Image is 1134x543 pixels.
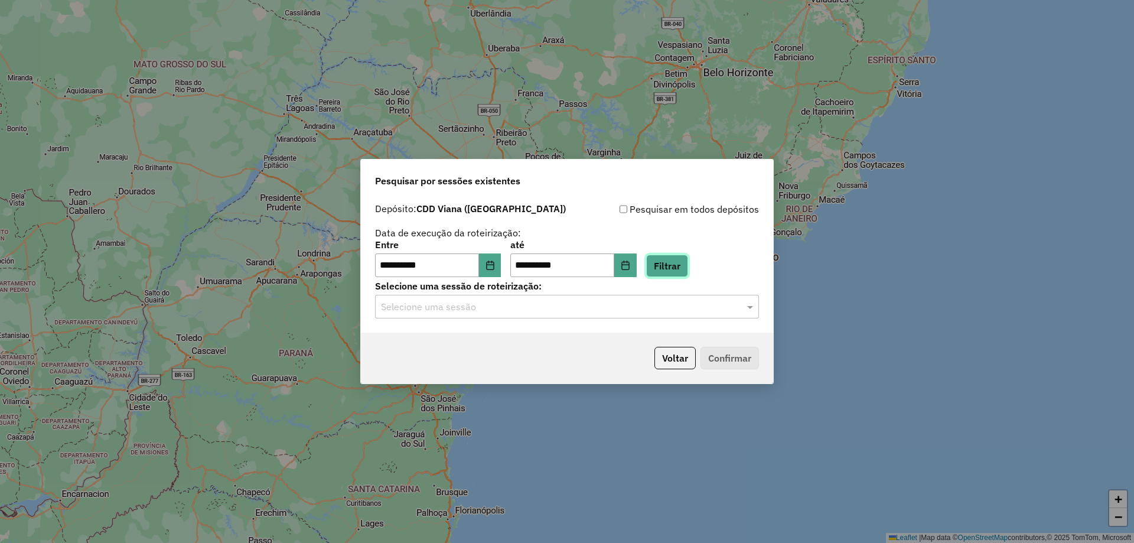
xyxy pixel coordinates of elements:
[567,202,759,216] div: Pesquisar em todos depósitos
[654,347,696,369] button: Voltar
[614,253,637,277] button: Choose Date
[416,203,566,214] strong: CDD Viana ([GEOGRAPHIC_DATA])
[510,238,636,252] label: até
[375,279,759,293] label: Selecione uma sessão de roteirização:
[479,253,501,277] button: Choose Date
[375,201,566,216] label: Depósito:
[375,238,501,252] label: Entre
[375,226,521,240] label: Data de execução da roteirização:
[646,255,688,277] button: Filtrar
[375,174,520,188] span: Pesquisar por sessões existentes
